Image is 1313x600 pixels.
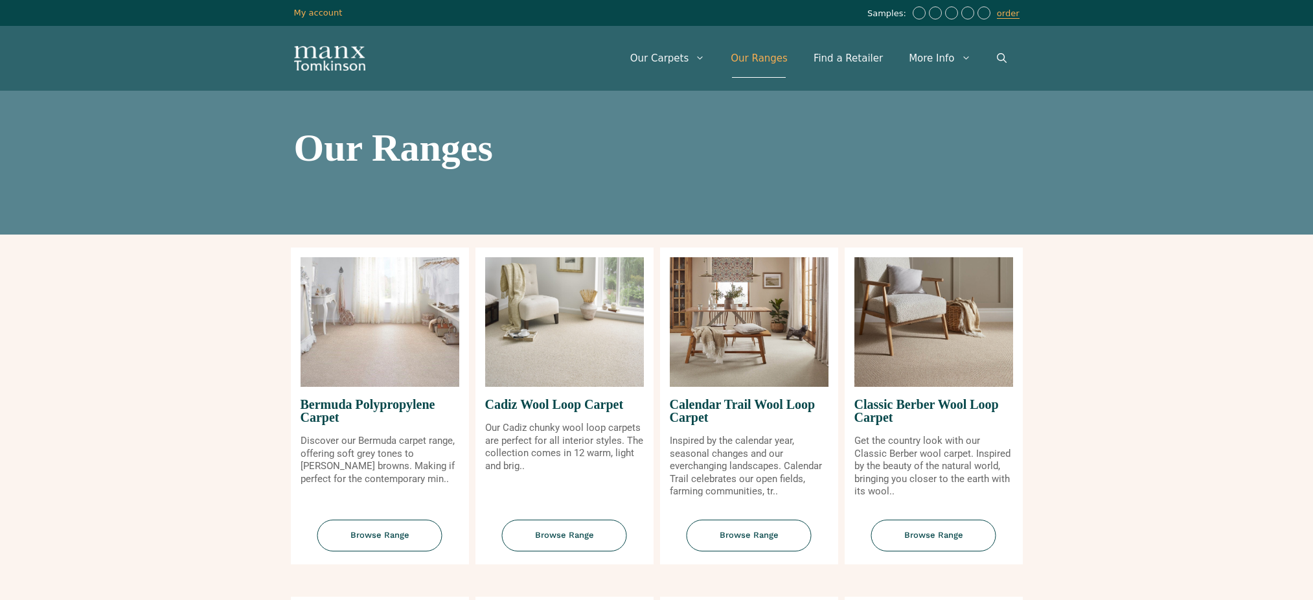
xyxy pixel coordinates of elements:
a: order [997,8,1020,19]
p: Get the country look with our Classic Berber wool carpet. Inspired by the beauty of the natural w... [854,435,1013,498]
a: More Info [896,39,983,78]
p: Discover our Bermuda carpet range, offering soft grey tones to [PERSON_NAME] browns. Making if pe... [301,435,459,485]
span: Samples: [867,8,909,19]
span: Browse Range [317,520,442,551]
img: Cadiz Wool Loop Carpet [485,257,644,387]
a: Our Carpets [617,39,718,78]
a: Find a Retailer [801,39,896,78]
h1: Our Ranges [294,128,1020,167]
span: Calendar Trail Wool Loop Carpet [670,387,828,435]
a: Our Ranges [718,39,801,78]
img: Calendar Trail Wool Loop Carpet [670,257,828,387]
a: Browse Range [291,520,469,564]
a: Browse Range [475,520,654,564]
img: Classic Berber Wool Loop Carpet [854,257,1013,387]
span: Classic Berber Wool Loop Carpet [854,387,1013,435]
a: My account [294,8,343,17]
a: Browse Range [845,520,1023,564]
img: Manx Tomkinson [294,46,365,71]
img: Bermuda Polypropylene Carpet [301,257,459,387]
a: Open Search Bar [984,39,1020,78]
span: Browse Range [502,520,627,551]
p: Our Cadiz chunky wool loop carpets are perfect for all interior styles. The collection comes in 1... [485,422,644,472]
p: Inspired by the calendar year, seasonal changes and our everchanging landscapes. Calendar Trail c... [670,435,828,498]
span: Bermuda Polypropylene Carpet [301,387,459,435]
nav: Primary [617,39,1020,78]
span: Cadiz Wool Loop Carpet [485,387,644,422]
span: Browse Range [687,520,812,551]
span: Browse Range [871,520,996,551]
a: Browse Range [660,520,838,564]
